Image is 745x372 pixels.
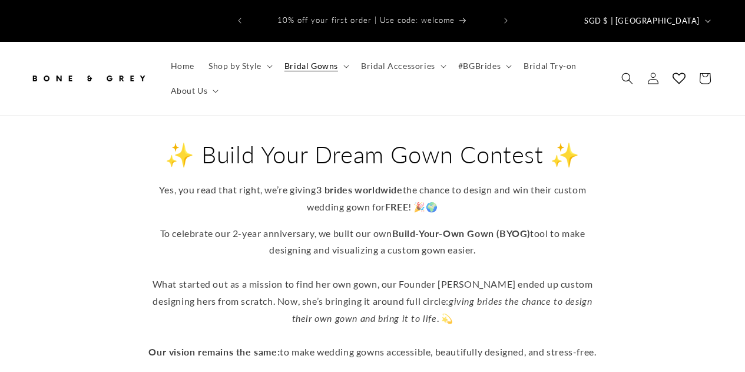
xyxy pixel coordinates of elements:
summary: #BGBrides [451,54,516,78]
summary: Bridal Gowns [277,54,354,78]
p: Yes, you read that right, we’re giving the chance to design and win their custom wedding gown for... [143,182,602,216]
span: Bridal Accessories [361,61,435,71]
button: Next announcement [493,9,519,32]
img: Bone and Grey Bridal [29,65,147,91]
span: SGD $ | [GEOGRAPHIC_DATA] [584,15,700,27]
span: Bridal Gowns [284,61,338,71]
p: To celebrate our 2-year anniversary, we built our own tool to make designing and visualizing a cu... [143,225,602,361]
strong: Our vision remains the same: [148,346,280,357]
a: Bone and Grey Bridal [25,61,152,96]
button: SGD $ | [GEOGRAPHIC_DATA] [577,9,716,32]
summary: Bridal Accessories [354,54,451,78]
strong: worldwide [355,184,402,195]
span: 10% off your first order | Use code: welcome [277,15,455,25]
summary: Shop by Style [201,54,277,78]
summary: About Us [164,78,224,103]
span: Shop by Style [208,61,261,71]
button: Previous announcement [227,9,253,32]
em: giving brides the chance to design their own gown and bring it to life [292,295,592,324]
span: #BGBrides [458,61,501,71]
summary: Search [614,65,640,91]
span: About Us [171,85,208,96]
strong: 3 brides [316,184,353,195]
strong: FREE [385,201,408,212]
h2: ✨ Build Your Dream Gown Contest ✨ [143,139,602,170]
a: Home [164,54,201,78]
strong: Build-Your-Own Gown (BYOG) [392,228,531,239]
a: Bridal Try-on [516,54,584,78]
span: Bridal Try-on [524,61,577,71]
span: Home [171,61,194,71]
